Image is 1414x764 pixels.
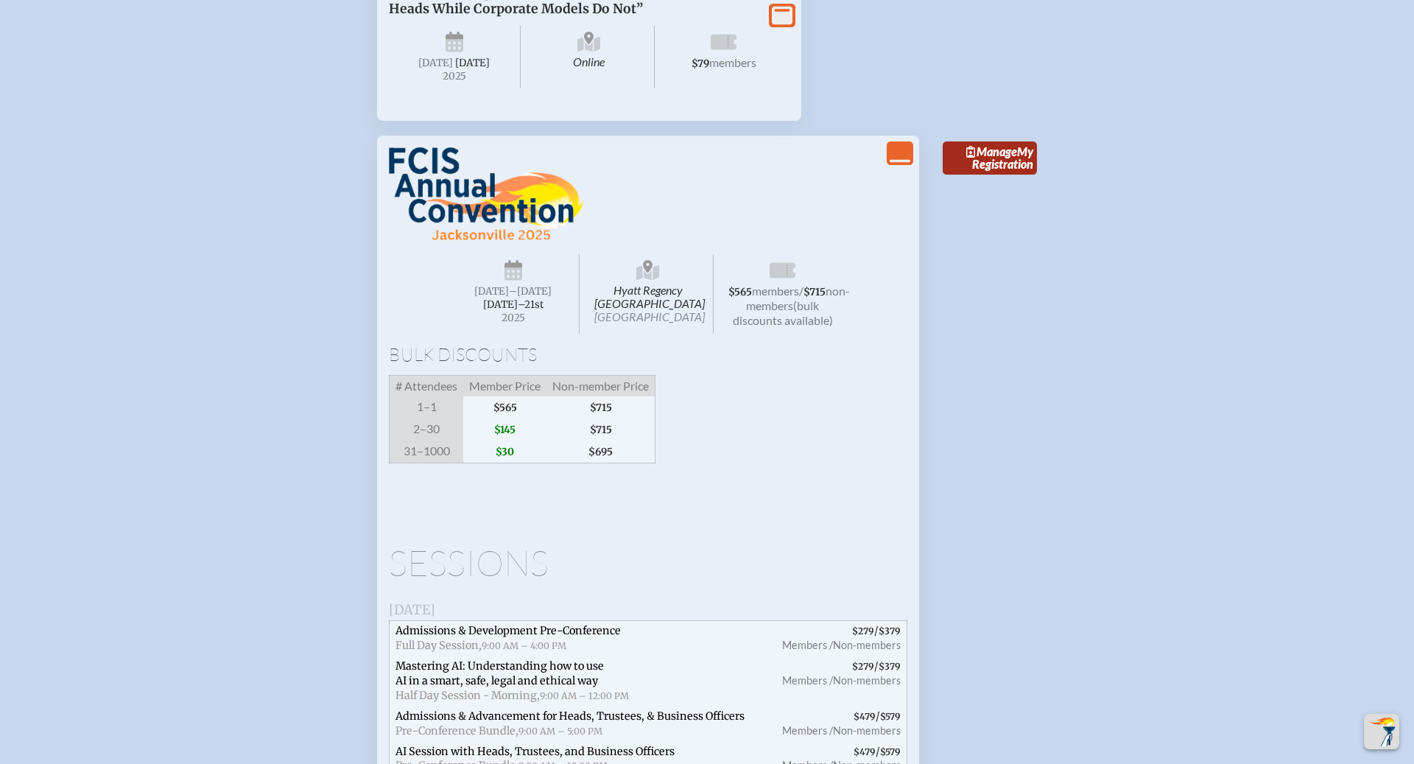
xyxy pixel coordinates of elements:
[782,639,833,651] span: Members /
[455,57,490,69] span: [DATE]
[389,545,907,581] h1: Sessions
[463,418,546,441] span: $145
[833,674,901,687] span: Non-members
[390,396,464,418] span: 1–1
[879,661,901,672] span: $379
[709,55,756,69] span: members
[395,624,621,637] span: Admissions & Development Pre-Conference
[766,707,907,742] span: /
[766,621,907,656] span: /
[594,309,705,323] span: [GEOGRAPHIC_DATA]
[390,375,464,396] span: # Attendees
[509,285,552,298] span: –[DATE]
[483,298,544,311] span: [DATE]–⁠21st
[546,396,655,418] span: $715
[852,625,874,637] span: $279
[482,640,566,651] span: 9:00 AM – 4:00 PM
[782,724,833,737] span: Members /
[389,147,584,242] img: FCIS Convention 2025
[395,745,675,758] span: AI Session with Heads, Trustees, and Business Officers
[474,285,509,298] span: [DATE]
[518,726,602,737] span: 9:00 AM – 5:00 PM
[728,286,752,298] span: $565
[524,26,655,88] span: Online
[463,375,546,396] span: Member Price
[395,659,604,687] span: Mastering AI: Understanding how to use AI in a smart, safe, legal and ethical way
[854,711,876,722] span: $479
[395,689,540,702] span: Half Day Session - Morning,
[546,418,655,441] span: $715
[546,375,655,396] span: Non-member Price
[880,746,901,757] span: $579
[583,254,714,334] span: Hyatt Regency [GEOGRAPHIC_DATA]
[540,690,629,701] span: 9:00 AM – 12:00 PM
[799,284,803,298] span: /
[401,71,508,82] span: 2025
[733,298,833,327] span: (bulk discounts available)
[692,57,709,70] span: $79
[389,346,907,363] h1: Bulk Discounts
[463,396,546,418] span: $565
[463,441,546,463] span: $30
[395,724,518,737] span: Pre-Conference Bundle,
[966,144,1017,158] span: Manage
[854,746,876,757] span: $479
[1364,714,1399,749] button: Scroll Top
[746,284,850,312] span: non-members
[766,656,907,707] span: /
[390,418,464,441] span: 2–30
[943,141,1037,175] a: ManageMy Registration
[546,441,655,463] span: $695
[395,709,745,723] span: Admissions & Advancement for Heads, Trustees, & Business Officers
[782,674,833,687] span: Members /
[833,724,901,737] span: Non-members
[833,639,901,651] span: Non-members
[460,312,567,323] span: 2025
[390,441,464,463] span: 31–1000
[1367,717,1396,746] img: To the top
[389,601,435,618] span: [DATE]
[395,639,482,652] span: Full Day Session,
[879,625,901,637] span: $379
[880,711,901,722] span: $579
[418,57,453,69] span: [DATE]
[803,286,826,298] span: $715
[752,284,799,298] span: members
[852,661,874,672] span: $279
